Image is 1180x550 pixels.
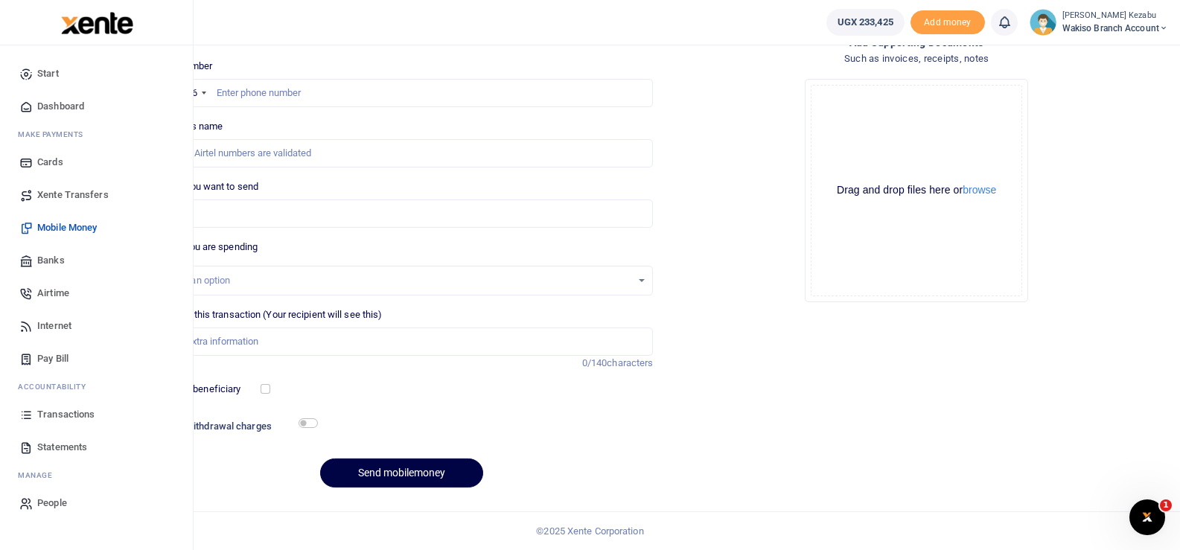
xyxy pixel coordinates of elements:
[37,220,97,235] span: Mobile Money
[150,139,654,167] input: MTN & Airtel numbers are validated
[29,381,86,392] span: countability
[150,240,258,255] label: Reason you are spending
[37,351,68,366] span: Pay Bill
[12,244,181,277] a: Banks
[12,277,181,310] a: Airtime
[151,382,240,397] label: Save this beneficiary
[150,59,212,74] label: Phone number
[37,155,63,170] span: Cards
[1129,499,1165,535] iframe: Intercom live chat
[963,185,996,195] button: browse
[826,9,905,36] a: UGX 233,425
[1160,499,1172,511] span: 1
[60,16,133,28] a: logo-small logo-large logo-large
[805,79,1028,302] div: File Uploader
[12,398,181,431] a: Transactions
[37,286,69,301] span: Airtime
[37,188,109,202] span: Xente Transfers
[12,123,181,146] li: M
[37,319,71,333] span: Internet
[12,179,181,211] a: Xente Transfers
[320,458,483,487] button: Send mobilemoney
[12,431,181,464] a: Statements
[607,357,653,368] span: characters
[150,179,258,194] label: Amount you want to send
[820,9,910,36] li: Wallet ballance
[910,10,985,35] li: Toup your wallet
[910,10,985,35] span: Add money
[150,79,654,107] input: Enter phone number
[37,99,84,114] span: Dashboard
[12,487,181,519] a: People
[37,66,59,81] span: Start
[25,470,53,481] span: anage
[1062,10,1168,22] small: [PERSON_NAME] Kezabu
[162,273,632,288] div: Select an option
[37,407,95,422] span: Transactions
[37,496,67,511] span: People
[12,146,181,179] a: Cards
[152,421,311,432] h6: Include withdrawal charges
[1030,9,1168,36] a: profile-user [PERSON_NAME] Kezabu Wakiso branch account
[150,327,654,356] input: Enter extra information
[37,253,65,268] span: Banks
[12,57,181,90] a: Start
[12,90,181,123] a: Dashboard
[61,12,133,34] img: logo-large
[12,375,181,398] li: Ac
[12,464,181,487] li: M
[12,342,181,375] a: Pay Bill
[582,357,607,368] span: 0/140
[665,51,1168,67] h4: Such as invoices, receipts, notes
[12,211,181,244] a: Mobile Money
[811,183,1021,197] div: Drag and drop files here or
[150,199,654,228] input: UGX
[150,307,383,322] label: Memo for this transaction (Your recipient will see this)
[910,16,985,27] a: Add money
[1062,22,1168,35] span: Wakiso branch account
[838,15,893,30] span: UGX 233,425
[25,129,83,140] span: ake Payments
[1030,9,1056,36] img: profile-user
[12,310,181,342] a: Internet
[37,440,87,455] span: Statements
